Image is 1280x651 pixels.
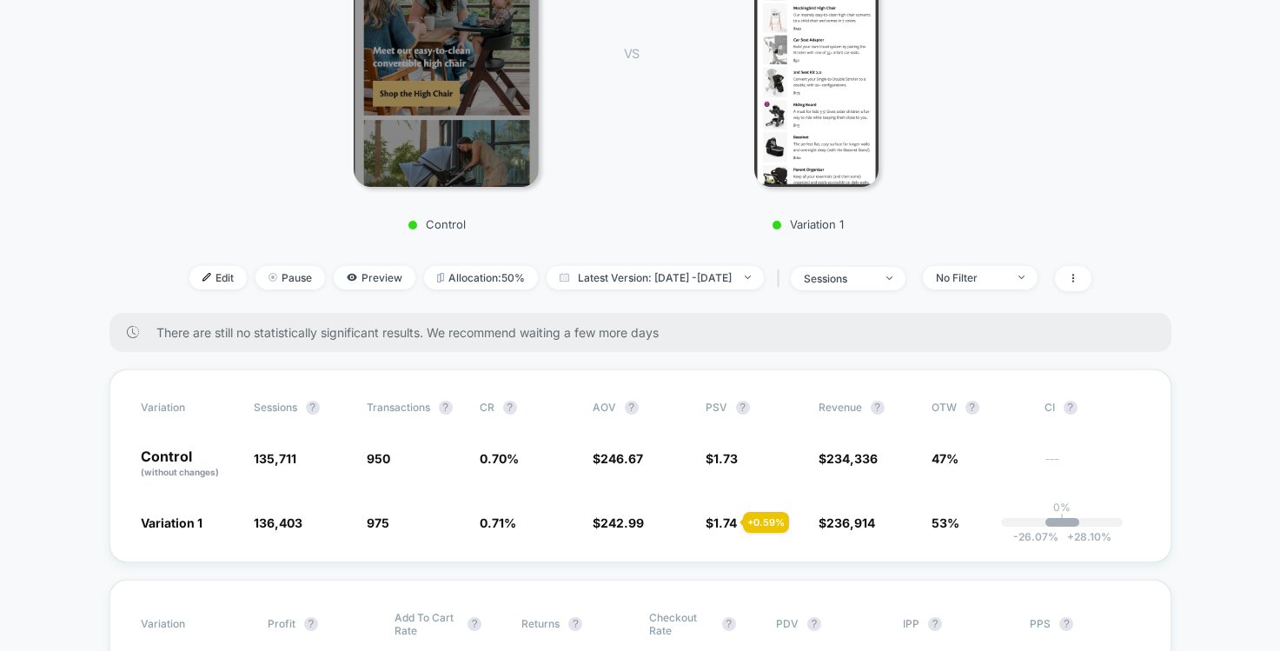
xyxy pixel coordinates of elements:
[268,617,295,630] span: Profit
[736,401,750,415] button: ?
[1058,530,1111,543] span: 28.10 %
[141,449,236,479] p: Control
[1060,514,1064,527] p: |
[141,401,236,415] span: Variation
[1067,530,1074,543] span: +
[826,451,878,466] span: 234,336
[1013,530,1058,543] span: -26.07 %
[334,266,415,289] span: Preview
[1045,454,1140,479] span: ---
[437,273,444,282] img: rebalance
[713,515,737,530] span: 1.74
[189,266,247,289] span: Edit
[743,512,789,533] div: + 0.59 %
[819,515,875,530] span: $
[141,515,202,530] span: Variation 1
[141,467,219,477] span: (without changes)
[395,611,459,637] span: Add To Cart Rate
[826,515,875,530] span: 236,914
[600,451,643,466] span: 246.67
[254,515,302,530] span: 136,403
[1018,276,1025,279] img: end
[804,272,873,285] div: sessions
[306,401,320,415] button: ?
[932,451,958,466] span: 47%
[903,617,919,630] span: IPP
[1059,617,1073,631] button: ?
[254,401,297,414] span: Sessions
[965,401,979,415] button: ?
[593,401,616,414] span: AOV
[285,217,589,231] p: Control
[819,401,862,414] span: Revenue
[255,266,325,289] span: Pause
[600,515,644,530] span: 242.99
[468,617,481,631] button: ?
[706,451,738,466] span: $
[713,451,738,466] span: 1.73
[773,266,791,291] span: |
[480,515,516,530] span: 0.71 %
[776,617,799,630] span: PDV
[254,451,296,466] span: 135,711
[871,401,885,415] button: ?
[932,401,1027,415] span: OTW
[141,611,236,637] span: Variation
[1053,501,1071,514] p: 0%
[706,515,737,530] span: $
[568,617,582,631] button: ?
[367,515,389,530] span: 975
[304,617,318,631] button: ?
[439,401,453,415] button: ?
[560,273,569,282] img: calendar
[1045,401,1140,415] span: CI
[367,451,390,466] span: 950
[706,401,727,414] span: PSV
[886,276,892,280] img: end
[156,325,1137,340] span: There are still no statistically significant results. We recommend waiting a few more days
[722,617,736,631] button: ?
[593,451,643,466] span: $
[1064,401,1078,415] button: ?
[649,611,713,637] span: Checkout Rate
[1030,617,1051,630] span: PPS
[269,273,277,282] img: end
[503,401,517,415] button: ?
[936,271,1005,284] div: No Filter
[819,451,878,466] span: $
[624,46,638,61] span: VS
[424,266,538,289] span: Allocation: 50%
[625,401,639,415] button: ?
[367,401,430,414] span: Transactions
[480,401,494,414] span: CR
[521,617,560,630] span: Returns
[932,515,959,530] span: 53%
[593,515,644,530] span: $
[807,617,821,631] button: ?
[656,217,960,231] p: Variation 1
[547,266,764,289] span: Latest Version: [DATE] - [DATE]
[202,273,211,282] img: edit
[480,451,519,466] span: 0.70 %
[928,617,942,631] button: ?
[745,276,751,279] img: end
